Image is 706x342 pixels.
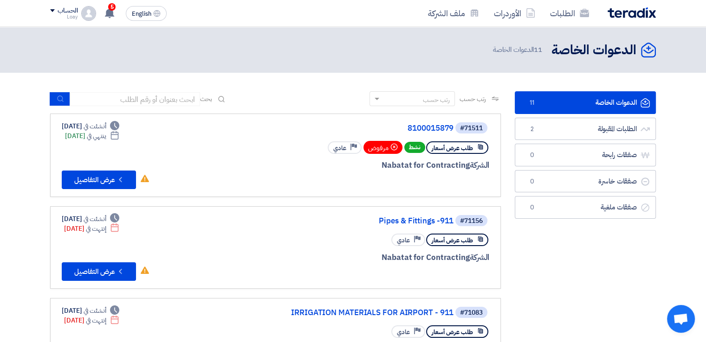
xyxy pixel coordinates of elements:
span: أنشئت في [84,214,106,224]
span: ينتهي في [87,131,106,141]
div: Nabatat for Contracting [266,159,489,171]
span: عادي [397,236,410,245]
div: [DATE] [64,224,119,234]
span: 5 [108,3,116,11]
div: [DATE] [64,316,119,325]
a: IRRIGATION MATERIALS FOR AIRPORT - 911 [268,309,453,317]
span: 0 [526,203,538,212]
a: الطلبات المقبولة2 [515,118,656,140]
img: Teradix logo [608,7,656,18]
span: طلب عرض أسعار [432,144,473,152]
span: نشط [404,142,425,153]
div: رتب حسب [423,95,450,105]
img: profile_test.png [81,6,96,21]
h2: الدعوات الخاصة [551,41,636,59]
input: ابحث بعنوان أو رقم الطلب [70,92,200,106]
span: إنتهت في [86,224,106,234]
span: 0 [526,177,538,186]
a: Pipes & Fittings -911 [268,217,453,225]
span: 11 [534,44,542,55]
span: إنتهت في [86,316,106,325]
a: صفقات ملغية0 [515,196,656,219]
span: رتب حسب [460,94,486,104]
a: الدعوات الخاصة11 [515,91,656,114]
div: Loay [50,14,78,19]
span: بحث [200,94,212,104]
span: 2 [526,125,538,134]
span: عادي [397,328,410,336]
span: English [132,11,151,17]
div: Nabatat for Contracting [266,252,489,264]
span: الشركة [470,252,490,263]
a: صفقات خاسرة0 [515,170,656,193]
a: 8100015879 [268,124,453,133]
div: [DATE] [62,214,119,224]
div: [DATE] [62,306,119,316]
span: طلب عرض أسعار [432,236,473,245]
span: طلب عرض أسعار [432,328,473,336]
span: الدعوات الخاصة [493,44,544,55]
span: عادي [333,144,346,152]
button: عرض التفاصيل [62,171,136,189]
a: ملف الشركة [421,2,486,24]
div: [DATE] [62,121,119,131]
button: English [126,6,167,21]
a: الأوردرات [486,2,543,24]
span: 0 [526,151,538,160]
div: Open chat [667,305,695,333]
div: مرفوض [363,141,402,154]
span: أنشئت في [84,306,106,316]
div: [DATE] [65,131,119,141]
div: #71083 [460,310,483,316]
span: 11 [526,98,538,108]
div: الحساب [58,7,78,15]
span: أنشئت في [84,121,106,131]
a: الطلبات [543,2,596,24]
a: صفقات رابحة0 [515,144,656,166]
div: #71511 [460,125,483,132]
button: عرض التفاصيل [62,262,136,281]
span: الشركة [470,159,490,171]
div: #71156 [460,218,483,224]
